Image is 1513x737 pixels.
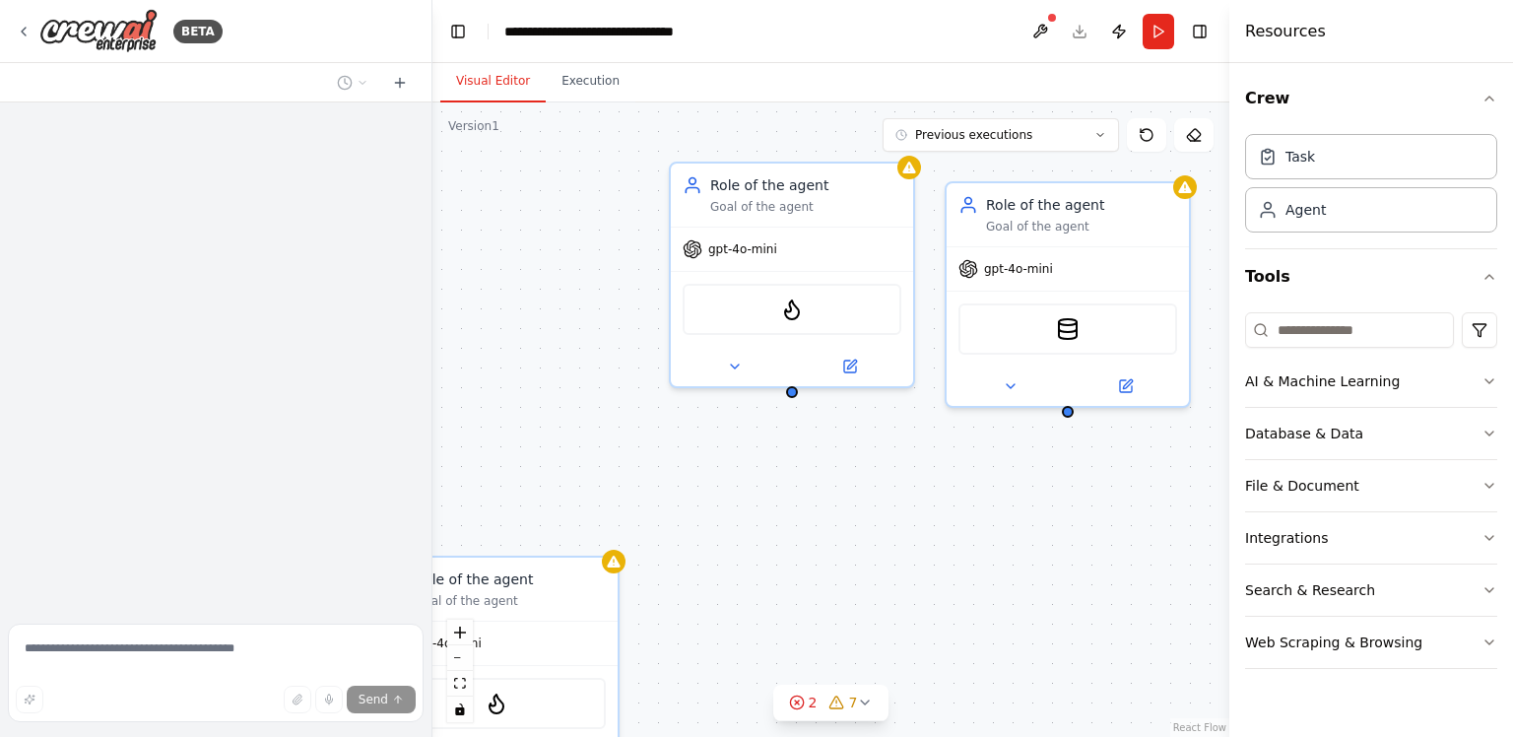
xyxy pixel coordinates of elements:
div: Tools [1245,304,1497,685]
div: BETA [173,20,223,43]
button: Upload files [284,686,311,713]
span: gpt-4o-mini [708,241,777,257]
span: 7 [849,693,858,712]
div: Agent [1285,200,1326,220]
nav: breadcrumb [504,22,726,41]
img: FirecrawlSearchTool [485,692,508,715]
button: Tools [1245,249,1497,304]
img: Logo [39,9,158,53]
div: Goal of the agent [415,593,606,609]
span: Send [359,692,388,707]
button: Hide left sidebar [444,18,472,45]
button: Integrations [1245,512,1497,564]
div: Role of the agentGoal of the agentgpt-4o-miniCouchbaseFTSVectorSearchTool [945,181,1191,408]
div: Goal of the agent [710,199,901,215]
div: Role of the agentGoal of the agentgpt-4o-miniFirecrawlSearchTool [669,162,915,388]
div: Web Scraping & Browsing [1245,633,1422,652]
a: React Flow attribution [1173,722,1226,733]
div: Role of the agent [986,195,1177,215]
button: Execution [546,61,635,102]
button: Visual Editor [440,61,546,102]
span: 2 [809,693,818,712]
div: Database & Data [1245,424,1363,443]
button: Open in side panel [794,355,905,378]
button: Send [347,686,416,713]
button: zoom out [447,645,473,671]
button: Search & Research [1245,565,1497,616]
span: gpt-4o-mini [984,261,1053,277]
button: Hide right sidebar [1186,18,1214,45]
div: React Flow controls [447,620,473,722]
button: Crew [1245,71,1497,126]
button: AI & Machine Learning [1245,356,1497,407]
button: Start a new chat [384,71,416,95]
button: Previous executions [883,118,1119,152]
div: Version 1 [448,118,499,134]
button: zoom in [447,620,473,645]
div: Integrations [1245,528,1328,548]
img: CouchbaseFTSVectorSearchTool [1056,317,1080,341]
div: AI & Machine Learning [1245,371,1400,391]
div: Task [1285,147,1315,167]
div: Crew [1245,126,1497,248]
h4: Resources [1245,20,1326,43]
img: FirecrawlSearchTool [780,298,804,321]
button: Click to speak your automation idea [315,686,343,713]
div: File & Document [1245,476,1359,496]
button: 27 [773,685,889,721]
button: fit view [447,671,473,697]
button: Improve this prompt [16,686,43,713]
button: Database & Data [1245,408,1497,459]
button: toggle interactivity [447,697,473,722]
button: Open in side panel [1070,374,1181,398]
span: Previous executions [915,127,1032,143]
button: Switch to previous chat [329,71,376,95]
div: Search & Research [1245,580,1375,600]
button: File & Document [1245,460,1497,511]
div: Role of the agent [415,569,606,589]
div: Goal of the agent [986,219,1177,234]
button: Web Scraping & Browsing [1245,617,1497,668]
div: Role of the agent [710,175,901,195]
